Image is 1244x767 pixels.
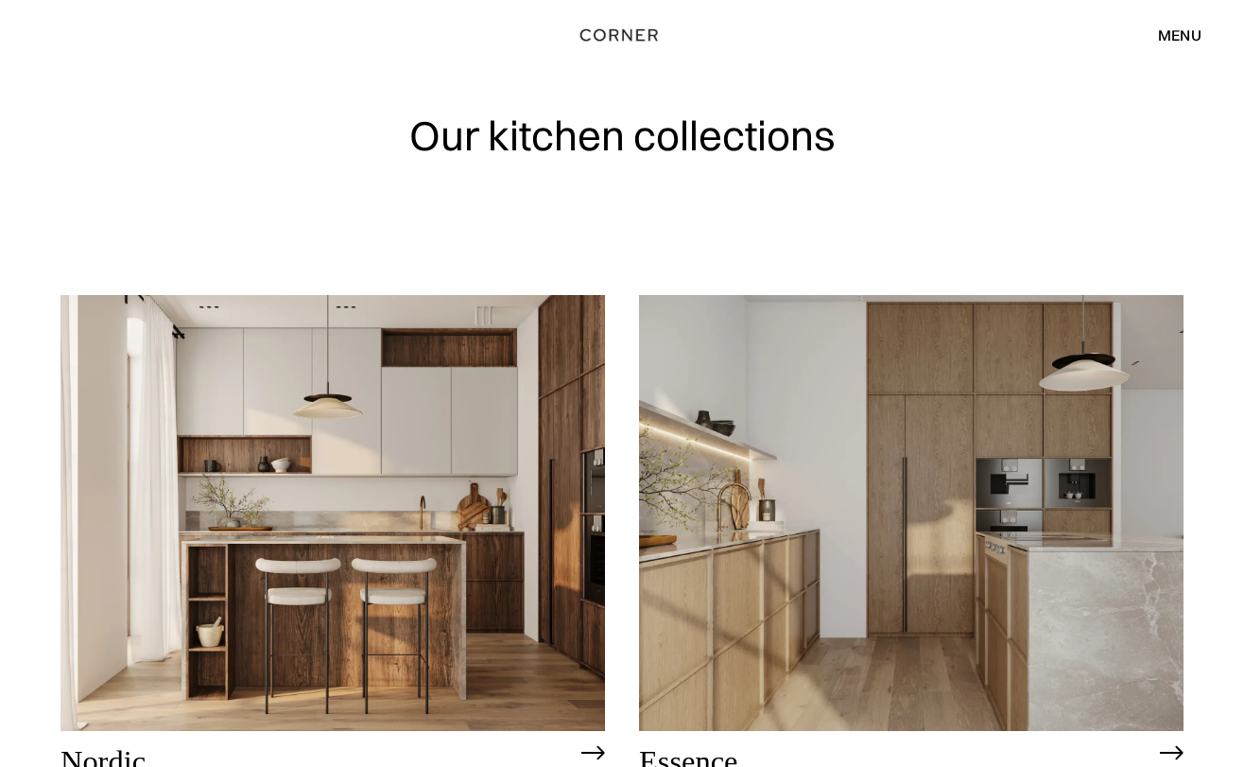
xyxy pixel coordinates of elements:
div: menu [1158,27,1201,43]
h1: Our kitchen collections [409,113,836,158]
